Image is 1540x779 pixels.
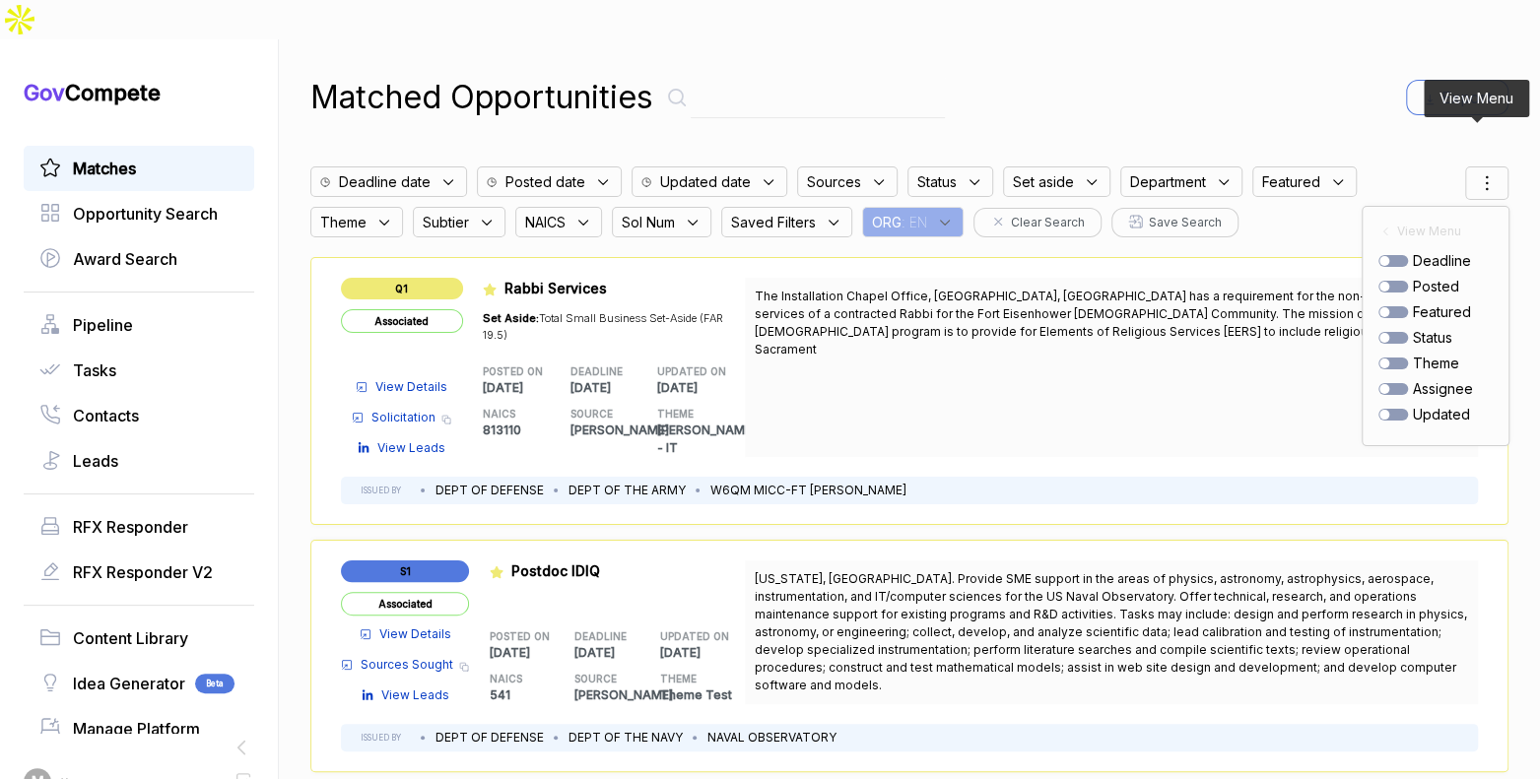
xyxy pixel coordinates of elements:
span: Deadline date [339,171,431,192]
span: View Leads [381,686,449,704]
span: Saved Filters [731,212,816,232]
p: Theme Test [660,686,746,704]
span: Theme [320,212,367,232]
button: Export [1406,80,1508,115]
h1: Compete [24,79,254,106]
span: Clear Search [1011,214,1085,231]
a: Matches [39,157,238,180]
a: Idea GeneratorBeta [39,672,238,695]
span: View Details [375,378,447,396]
h5: DEADLINE [574,629,629,644]
span: Postdoc IDIQ [511,562,600,579]
h5: UPDATED ON [660,629,714,644]
span: Sources [807,171,861,192]
span: View Menu [1397,223,1461,240]
h5: THEME [660,672,714,686]
h5: NAICS [490,672,544,686]
span: posted [1413,276,1459,296]
span: [US_STATE], [GEOGRAPHIC_DATA]. Provide SME support in the areas of physics, astronomy, astrophysi... [755,571,1467,692]
span: Tasks [73,358,116,382]
a: Contacts [39,404,238,427]
span: deadline [1413,250,1471,271]
a: Leads [39,449,238,473]
span: Posted date [505,171,585,192]
li: DEPT OF THE ARMY [569,482,686,499]
p: [DATE] [570,379,658,397]
span: Status [917,171,957,192]
a: Tasks [39,358,238,382]
span: featured [1413,301,1471,322]
a: Pipeline [39,313,238,337]
span: Q1 [341,278,463,299]
h5: UPDATED ON [657,364,713,379]
h5: POSTED ON [490,629,544,644]
span: Matches [73,157,136,180]
p: [DATE] [660,644,746,662]
h5: DEADLINE [570,364,627,379]
h5: ISSUED BY [361,732,401,744]
span: Updated date [660,171,751,192]
span: Subtier [423,212,469,232]
p: [DATE] [657,379,745,397]
h5: THEME [657,407,713,422]
h1: Matched Opportunities [310,74,653,121]
span: Award Search [73,247,177,271]
span: Save Search [1149,214,1222,231]
p: [DATE] [490,644,575,662]
li: NAVAL OBSERVATORY [707,729,837,747]
a: Manage Platform [39,717,238,741]
span: Opportunity Search [73,202,218,226]
a: Solicitation [352,409,435,426]
span: Pipeline [73,313,133,337]
a: RFX Responder [39,515,238,539]
span: S1 [341,560,469,582]
span: Associated [341,592,469,616]
span: NAICS [525,212,566,232]
h5: SOURCE [570,407,627,422]
li: W6QM MICC-FT [PERSON_NAME] [710,482,906,499]
p: [PERSON_NAME] [574,686,660,704]
li: DEPT OF DEFENSE [435,482,544,499]
p: [PERSON_NAME] - IT [657,422,745,457]
span: status [1413,327,1452,348]
span: Contacts [73,404,139,427]
span: Rabbi Services [504,280,607,296]
a: Opportunity Search [39,202,238,226]
h5: NAICS [483,407,539,422]
span: Idea Generator [73,672,185,695]
li: DEPT OF THE NAVY [569,729,683,747]
a: RFX Responder V2 [39,560,238,584]
span: theme [1413,353,1459,373]
span: RFX Responder V2 [73,560,213,584]
span: Content Library [73,626,188,650]
span: Department [1130,171,1206,192]
p: 813110 [483,422,570,439]
span: assignee [1413,378,1473,399]
h5: POSTED ON [483,364,539,379]
p: [PERSON_NAME] [570,422,658,439]
h5: ISSUED BY [361,485,401,496]
span: Featured [1262,171,1320,192]
span: Set Aside: [483,311,539,325]
span: Manage Platform [73,717,200,741]
span: ORG [872,212,902,232]
span: Leads [73,449,118,473]
span: RFX Responder [73,515,188,539]
a: Award Search [39,247,238,271]
button: Clear Search [973,208,1102,237]
p: [DATE] [483,379,570,397]
span: Associated [341,309,463,333]
p: 541 [490,686,575,704]
span: Solicitation [371,409,435,426]
span: Set aside [1013,171,1074,192]
a: Content Library [39,626,238,650]
span: Sources Sought [361,656,453,674]
span: Total Small Business Set-Aside (FAR 19.5) [483,311,723,342]
span: The Installation Chapel Office, [GEOGRAPHIC_DATA], [GEOGRAPHIC_DATA] has a requirement for the no... [755,289,1452,357]
span: Sol Num [622,212,675,232]
h5: SOURCE [574,672,629,686]
li: DEPT OF DEFENSE [435,729,544,747]
span: Beta [195,674,234,693]
span: updated [1413,404,1470,424]
button: Save Search [1111,208,1239,237]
